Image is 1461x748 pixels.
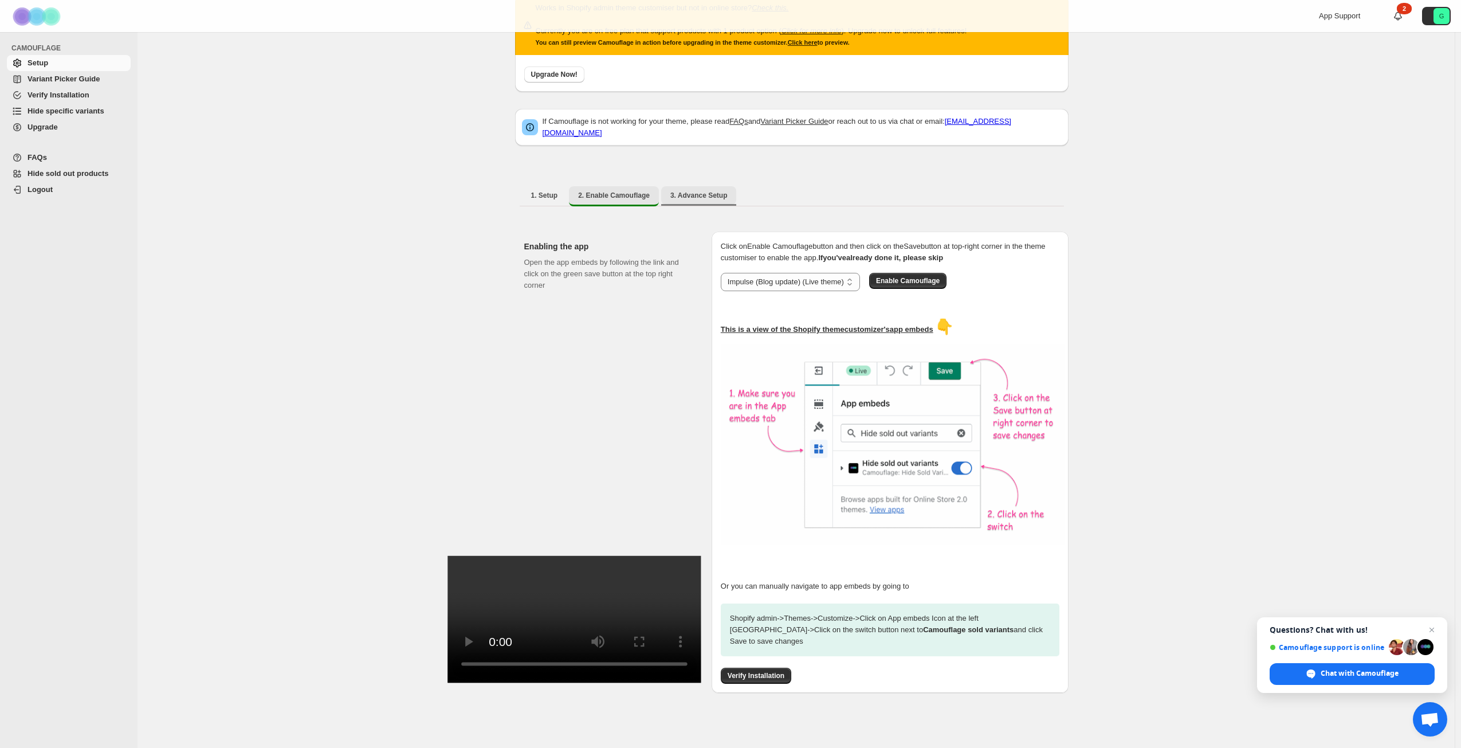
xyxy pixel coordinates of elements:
span: Hide sold out products [28,169,109,178]
span: 3. Advance Setup [670,191,728,200]
span: Upgrade Now! [531,70,578,79]
a: Variant Picker Guide [7,71,131,87]
span: Verify Installation [728,671,784,680]
a: Hide sold out products [7,166,131,182]
span: 👇 [935,318,953,335]
small: You can still preview Camouflage in action before upgrading in the theme customizer. to preview. [536,39,850,46]
strong: Camouflage sold variants [923,625,1014,634]
a: Setup [7,55,131,71]
a: Hide specific variants [7,103,131,119]
span: Chat with Camouflage [1321,668,1399,679]
span: App Support [1319,11,1360,20]
p: Shopify admin -> Themes -> Customize -> Click on App embeds Icon at the left [GEOGRAPHIC_DATA] ->... [721,604,1059,656]
text: G [1439,13,1444,19]
span: Upgrade [28,123,58,131]
span: Camouflage support is online [1270,643,1385,652]
img: camouflage-enable [721,344,1065,545]
img: Camouflage [9,1,66,32]
a: FAQs [729,117,748,126]
span: Chat with Camouflage [1270,663,1435,685]
button: Enable Camouflage [869,273,946,289]
span: Variant Picker Guide [28,75,100,83]
span: Avatar with initials G [1433,8,1450,24]
span: Setup [28,58,48,67]
span: FAQs [28,153,47,162]
a: Verify Installation [7,87,131,103]
h2: Enabling the app [524,241,693,252]
span: Verify Installation [28,91,89,99]
a: Verify Installation [721,671,791,680]
span: 1. Setup [531,191,558,200]
span: 2. Enable Camouflage [578,191,650,200]
div: 2 [1397,3,1412,14]
p: If Camouflage is not working for your theme, please read and or reach out to us via chat or email: [543,116,1062,139]
span: CAMOUFLAGE [11,44,132,53]
video: Enable Camouflage in theme app embeds [447,556,701,683]
u: This is a view of the Shopify theme customizer's app embeds [721,325,933,334]
span: Enable Camouflage [876,276,940,285]
span: Hide specific variants [28,107,104,115]
a: FAQs [7,150,131,166]
button: Verify Installation [721,668,791,684]
p: Or you can manually navigate to app embeds by going to [721,581,1059,592]
a: Enable Camouflage [869,276,946,285]
div: Open the app embeds by following the link and click on the green save button at the top right corner [524,257,693,666]
button: Upgrade Now! [524,66,584,83]
span: Questions? Chat with us! [1270,625,1435,635]
span: Logout [28,185,53,194]
button: Avatar with initials G [1422,7,1451,25]
a: Open chat [1413,702,1447,737]
p: Click on Enable Camouflage button and then click on the Save button at top-right corner in the th... [721,241,1059,264]
b: If you've already done it, please skip [818,253,943,262]
a: Click here [788,39,818,46]
a: 2 [1392,10,1404,22]
a: Logout [7,182,131,198]
a: Variant Picker Guide [760,117,828,126]
a: Upgrade [7,119,131,135]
